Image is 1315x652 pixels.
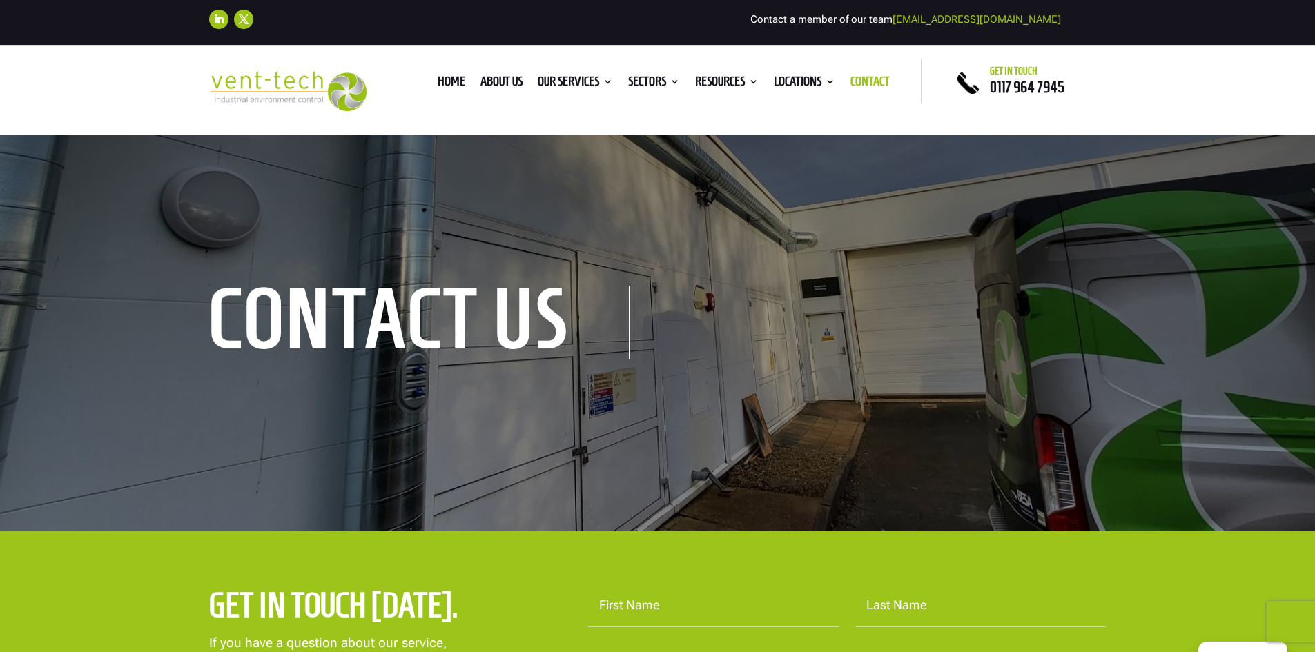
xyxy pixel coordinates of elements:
[234,10,253,29] a: Follow on X
[209,10,228,29] a: Follow on LinkedIn
[750,13,1061,26] span: Contact a member of our team
[538,77,613,92] a: Our Services
[438,77,465,92] a: Home
[774,77,835,92] a: Locations
[990,79,1064,95] a: 0117 964 7945
[850,77,890,92] a: Contact
[209,584,497,633] h2: Get in touch [DATE].
[695,77,759,92] a: Resources
[209,71,367,112] img: 2023-09-27T08_35_16.549ZVENT-TECH---Clear-background
[588,584,839,627] input: First Name
[893,13,1061,26] a: [EMAIL_ADDRESS][DOMAIN_NAME]
[209,286,630,359] h1: contact us
[628,77,680,92] a: Sectors
[855,584,1107,627] input: Last Name
[990,66,1038,77] span: Get in touch
[480,77,523,92] a: About us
